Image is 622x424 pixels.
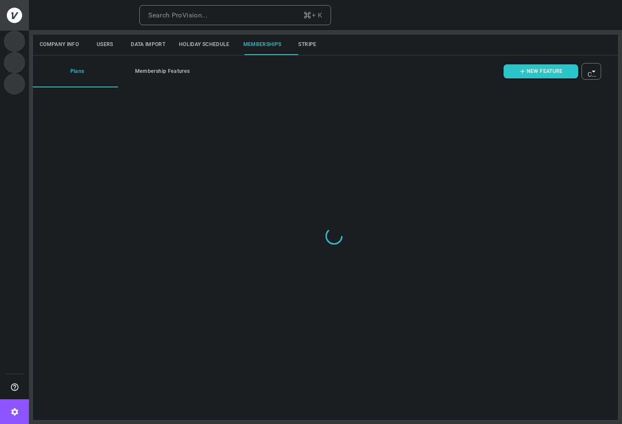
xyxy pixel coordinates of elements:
[86,35,124,55] button: Users
[504,64,578,78] button: NEW FEATURE
[288,35,327,55] button: Stripe
[33,35,86,55] button: Company Info
[172,35,236,55] button: Holiday Schedule
[139,5,331,26] button: Search ProVision...+ K
[124,35,172,55] button: Data Import
[33,55,118,87] button: Plans
[118,55,203,87] button: Membership Features
[236,35,288,55] button: Memberships
[148,9,207,21] div: Search ProVision...
[303,9,322,21] div: + K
